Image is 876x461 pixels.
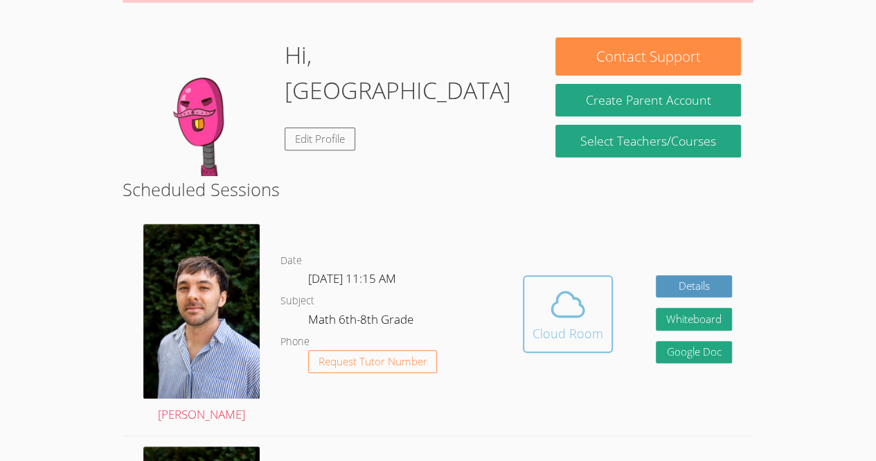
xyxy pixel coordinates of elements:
[308,270,396,286] span: [DATE] 11:15 AM
[280,252,302,270] dt: Date
[280,333,310,351] dt: Phone
[143,224,260,399] img: profile.jpg
[135,37,274,176] img: default.png
[143,224,260,424] a: [PERSON_NAME]
[555,125,740,157] a: Select Teachers/Courses
[308,350,438,373] button: Request Tutor Number
[656,308,732,331] button: Whiteboard
[280,293,314,310] dt: Subject
[555,84,740,116] button: Create Parent Account
[555,37,740,76] button: Contact Support
[656,275,732,298] a: Details
[533,324,603,343] div: Cloud Room
[656,341,732,364] a: Google Doc
[123,176,753,202] h2: Scheduled Sessions
[308,310,416,333] dd: Math 6th-8th Grade
[285,37,530,108] h1: Hi, [GEOGRAPHIC_DATA]
[523,275,613,353] button: Cloud Room
[319,356,427,367] span: Request Tutor Number
[285,128,355,150] a: Edit Profile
